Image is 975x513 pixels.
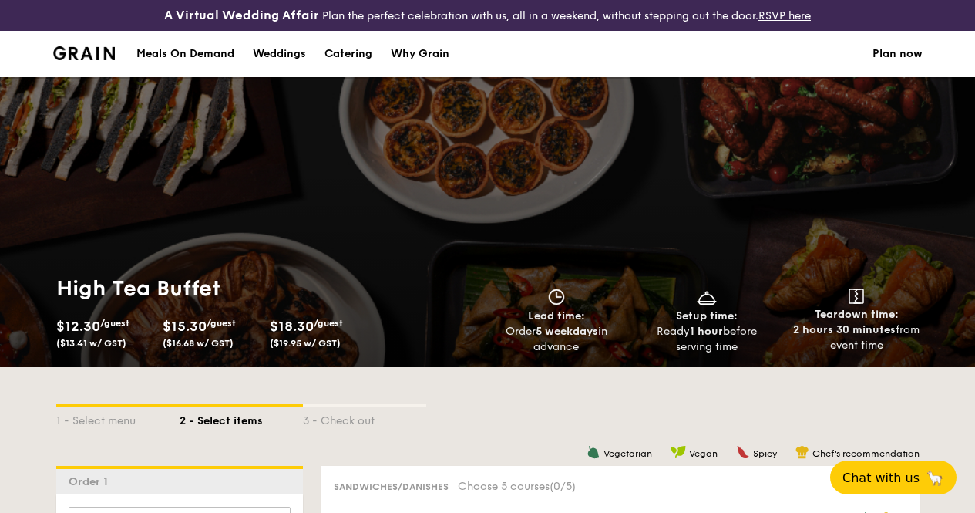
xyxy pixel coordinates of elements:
[736,445,750,459] img: icon-spicy.37a8142b.svg
[842,471,920,485] span: Chat with us
[536,325,598,338] strong: 5 weekdays
[56,338,126,349] span: ($13.41 w/ GST)
[926,469,944,487] span: 🦙
[545,289,568,305] img: icon-clock.2db775ea.svg
[690,325,723,338] strong: 1 hour
[458,480,576,493] span: Choose 5 courses
[53,46,116,60] a: Logotype
[56,318,100,335] span: $12.30
[603,448,652,459] span: Vegetarian
[795,445,809,459] img: icon-chef-hat.a58ddaea.svg
[315,31,382,77] a: Catering
[793,323,896,336] strong: 2 hours 30 minutes
[587,445,600,459] img: icon-vegetarian.fe4039eb.svg
[788,322,926,353] div: from event time
[163,338,234,349] span: ($16.68 w/ GST)
[830,461,957,494] button: Chat with us🦙
[163,6,812,25] div: Plan the perfect celebration with us, all in a weekend, without stepping out the door.
[695,289,718,305] img: icon-dish.430c3a2e.svg
[391,31,449,77] div: Why Grain
[812,448,920,459] span: Chef's recommendation
[488,324,626,355] div: Order in advance
[815,308,899,321] span: Teardown time:
[56,275,482,302] h1: High Tea Buffet
[314,318,343,329] span: /guest
[244,31,315,77] a: Weddings
[180,407,303,429] div: 2 - Select items
[100,318,129,329] span: /guest
[163,318,207,335] span: $15.30
[753,448,777,459] span: Spicy
[253,31,306,77] div: Weddings
[637,324,775,355] div: Ready before serving time
[528,309,585,322] span: Lead time:
[136,31,234,77] div: Meals On Demand
[676,309,738,322] span: Setup time:
[758,9,811,22] a: RSVP here
[849,289,864,304] img: icon-teardown.65201eee.svg
[303,407,426,429] div: 3 - Check out
[270,338,341,349] span: ($19.95 w/ GST)
[872,31,923,77] a: Plan now
[56,407,180,429] div: 1 - Select menu
[270,318,314,335] span: $18.30
[550,480,576,493] span: (0/5)
[334,481,449,492] span: Sandwiches/Danishes
[324,31,372,77] div: Catering
[164,6,319,25] h4: A Virtual Wedding Affair
[382,31,459,77] a: Why Grain
[53,46,116,60] img: Grain
[127,31,244,77] a: Meals On Demand
[207,318,236,329] span: /guest
[671,445,686,459] img: icon-vegan.f8ff3823.svg
[689,448,718,459] span: Vegan
[69,475,114,488] span: Order 1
